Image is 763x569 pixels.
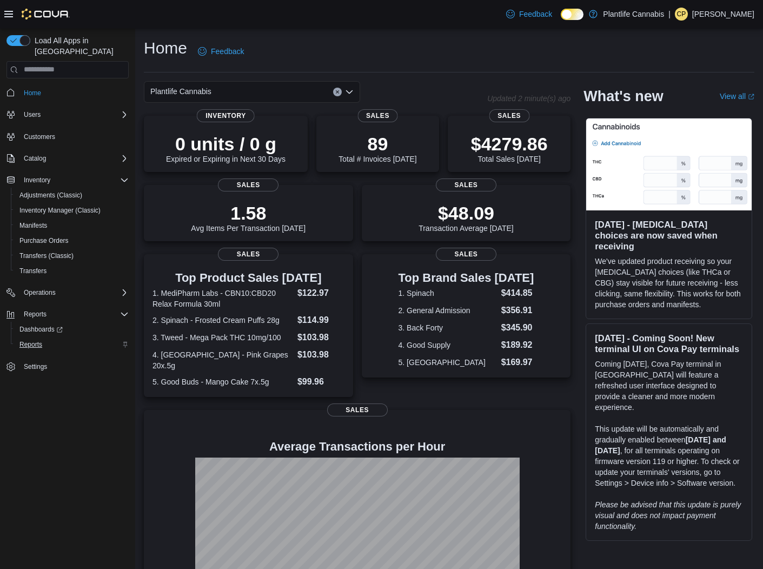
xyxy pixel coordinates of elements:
[297,331,344,344] dd: $103.98
[19,221,47,230] span: Manifests
[6,81,129,403] nav: Complex example
[501,304,534,317] dd: $356.91
[152,288,293,309] dt: 1. MediPharm Labs - CBN10:CBD20 Relax Formula 30ml
[24,176,50,184] span: Inventory
[15,234,73,247] a: Purchase Orders
[218,248,278,261] span: Sales
[11,218,133,233] button: Manifests
[22,9,70,19] img: Cova
[144,37,187,59] h1: Home
[19,308,129,321] span: Reports
[471,133,548,155] p: $4279.86
[24,310,47,319] span: Reports
[19,325,63,334] span: Dashboards
[15,338,129,351] span: Reports
[399,340,497,350] dt: 4. Good Supply
[489,109,529,122] span: Sales
[15,264,51,277] a: Transfers
[15,219,51,232] a: Manifests
[11,322,133,337] a: Dashboards
[419,202,514,233] div: Transaction Average [DATE]
[166,133,286,155] p: 0 units / 0 g
[595,219,743,252] h3: [DATE] - [MEDICAL_DATA] choices are now saved when receiving
[583,88,663,105] h2: What's new
[30,35,129,57] span: Load All Apps in [GEOGRAPHIC_DATA]
[595,359,743,413] p: Coming [DATE], Cova Pay terminal in [GEOGRAPHIC_DATA] will feature a refreshed user interface des...
[2,359,133,374] button: Settings
[211,46,244,57] span: Feedback
[720,92,754,101] a: View allExternal link
[501,287,534,300] dd: $414.85
[501,321,534,334] dd: $345.90
[152,440,562,453] h4: Average Transactions per Hour
[19,174,129,187] span: Inventory
[152,349,293,371] dt: 4. [GEOGRAPHIC_DATA] - Pink Grapes 20x.5g
[19,108,45,121] button: Users
[152,376,293,387] dt: 5. Good Buds - Mango Cake 7x.5g
[15,234,129,247] span: Purchase Orders
[2,151,133,166] button: Catalog
[15,249,78,262] a: Transfers (Classic)
[2,107,133,122] button: Users
[501,356,534,369] dd: $169.97
[603,8,664,21] p: Plantlife Cannabis
[11,203,133,218] button: Inventory Manager (Classic)
[15,219,129,232] span: Manifests
[19,87,45,100] a: Home
[487,94,570,103] p: Updated 2 minute(s) ago
[152,315,293,326] dt: 2. Spinach - Frosted Cream Puffs 28g
[399,288,497,299] dt: 1. Spinach
[595,500,741,531] em: Please be advised that this update is purely visual and does not impact payment functionality.
[19,174,55,187] button: Inventory
[152,332,293,343] dt: 3. Tweed - Mega Pack THC 10mg/100
[399,305,497,316] dt: 2. General Admission
[19,267,47,275] span: Transfers
[327,403,388,416] span: Sales
[677,8,686,21] span: CP
[197,109,255,122] span: Inventory
[11,248,133,263] button: Transfers (Classic)
[2,85,133,101] button: Home
[19,308,51,321] button: Reports
[24,154,46,163] span: Catalog
[15,189,129,202] span: Adjustments (Classic)
[15,204,105,217] a: Inventory Manager (Classic)
[2,307,133,322] button: Reports
[297,348,344,361] dd: $103.98
[436,248,496,261] span: Sales
[297,314,344,327] dd: $114.99
[501,339,534,352] dd: $189.92
[19,236,69,245] span: Purchase Orders
[19,340,42,349] span: Reports
[595,333,743,354] h3: [DATE] - Coming Soon! New terminal UI on Cova Pay terminals
[399,357,497,368] dt: 5. [GEOGRAPHIC_DATA]
[11,188,133,203] button: Adjustments (Classic)
[15,249,129,262] span: Transfers (Classic)
[191,202,306,224] p: 1.58
[218,178,278,191] span: Sales
[502,3,556,25] a: Feedback
[19,286,60,299] button: Operations
[595,424,743,488] p: This update will be automatically and gradually enabled between , for all terminals operating on ...
[24,362,47,371] span: Settings
[19,130,59,143] a: Customers
[24,288,56,297] span: Operations
[561,9,583,20] input: Dark Mode
[692,8,754,21] p: [PERSON_NAME]
[471,133,548,163] div: Total Sales [DATE]
[339,133,416,155] p: 89
[15,338,47,351] a: Reports
[19,108,129,121] span: Users
[15,323,129,336] span: Dashboards
[24,89,41,97] span: Home
[2,129,133,144] button: Customers
[152,272,344,284] h3: Top Product Sales [DATE]
[339,133,416,163] div: Total # Invoices [DATE]
[19,360,129,373] span: Settings
[24,110,41,119] span: Users
[2,285,133,300] button: Operations
[19,152,50,165] button: Catalog
[19,191,82,200] span: Adjustments (Classic)
[15,189,87,202] a: Adjustments (Classic)
[748,94,754,100] svg: External link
